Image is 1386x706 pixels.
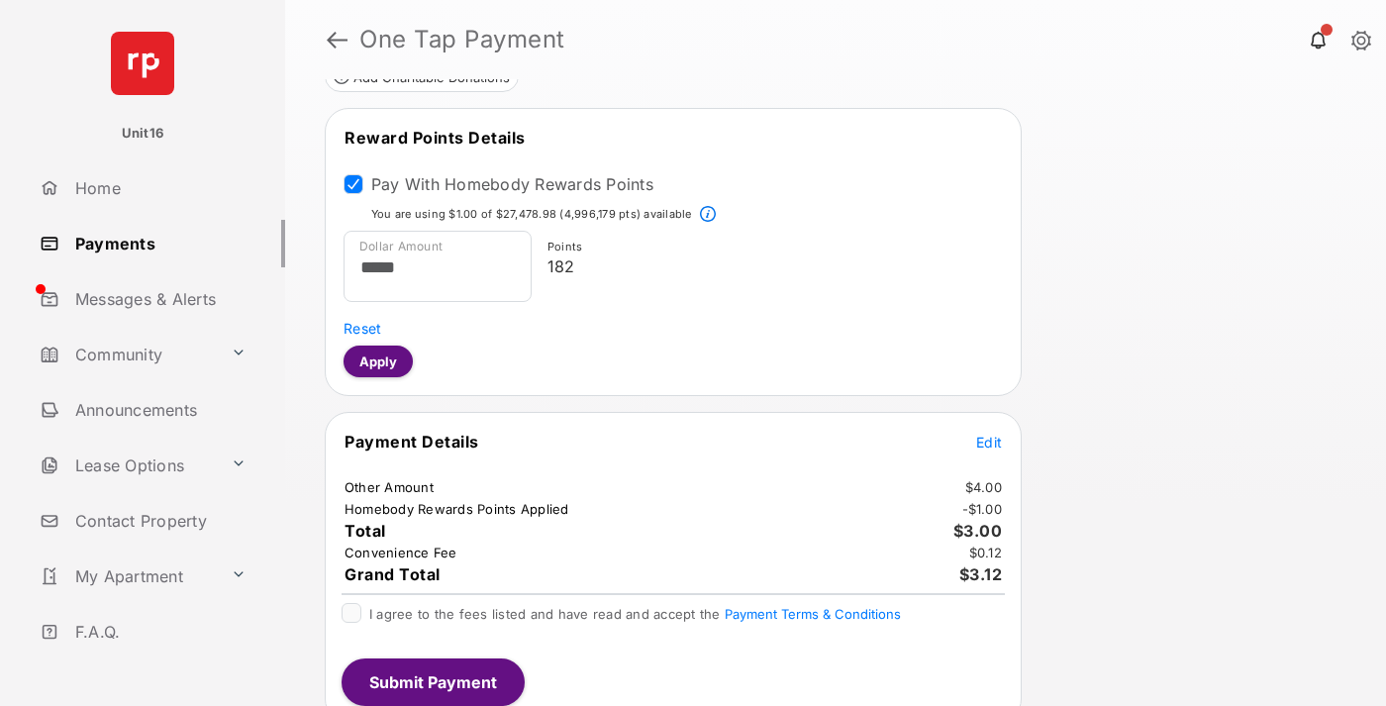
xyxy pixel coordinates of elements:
[953,521,1003,541] span: $3.00
[345,521,386,541] span: Total
[342,658,525,706] button: Submit Payment
[32,608,285,656] a: F.A.Q.
[32,164,285,212] a: Home
[32,553,223,600] a: My Apartment
[32,442,223,489] a: Lease Options
[345,564,441,584] span: Grand Total
[359,28,565,51] strong: One Tap Payment
[122,124,164,144] p: Unit16
[344,320,381,337] span: Reset
[345,432,479,452] span: Payment Details
[344,544,458,561] td: Convenience Fee
[964,478,1003,496] td: $4.00
[976,434,1002,451] span: Edit
[344,478,435,496] td: Other Amount
[371,174,653,194] label: Pay With Homebody Rewards Points
[344,318,381,338] button: Reset
[725,606,901,622] button: I agree to the fees listed and have read and accept the
[32,275,285,323] a: Messages & Alerts
[976,432,1002,452] button: Edit
[369,606,901,622] span: I agree to the fees listed and have read and accept the
[32,386,285,434] a: Announcements
[371,206,692,223] p: You are using $1.00 of $27,478.98 (4,996,179 pts) available
[547,239,995,255] p: Points
[961,500,1004,518] td: - $1.00
[344,500,570,518] td: Homebody Rewards Points Applied
[111,32,174,95] img: svg+xml;base64,PHN2ZyB4bWxucz0iaHR0cDovL3d3dy53My5vcmcvMjAwMC9zdmciIHdpZHRoPSI2NCIgaGVpZ2h0PSI2NC...
[32,220,285,267] a: Payments
[344,346,413,377] button: Apply
[547,254,995,278] p: 182
[968,544,1003,561] td: $0.12
[32,331,223,378] a: Community
[32,497,285,545] a: Contact Property
[959,564,1003,584] span: $3.12
[345,128,526,148] span: Reward Points Details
